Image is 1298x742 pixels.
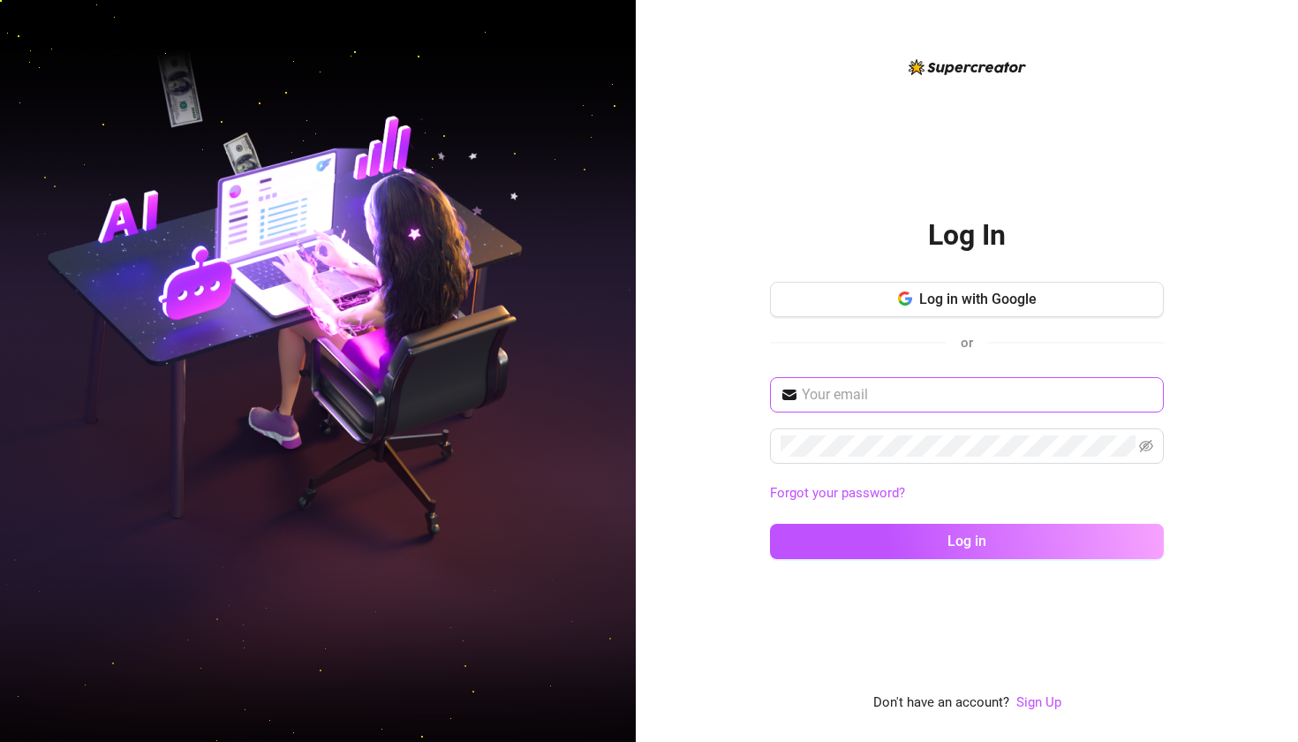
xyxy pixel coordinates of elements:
a: Forgot your password? [770,485,905,501]
span: Don't have an account? [873,693,1009,714]
button: Log in with Google [770,282,1164,317]
a: Sign Up [1016,694,1061,710]
a: Sign Up [1016,693,1061,714]
span: or [961,335,973,351]
span: Log in [947,533,986,549]
span: eye-invisible [1139,439,1153,453]
img: logo-BBDzfeDw.svg [909,59,1026,75]
button: Log in [770,524,1164,559]
span: Log in with Google [919,291,1037,307]
a: Forgot your password? [770,483,1164,504]
h2: Log In [928,217,1006,254]
input: Your email [802,384,1153,405]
